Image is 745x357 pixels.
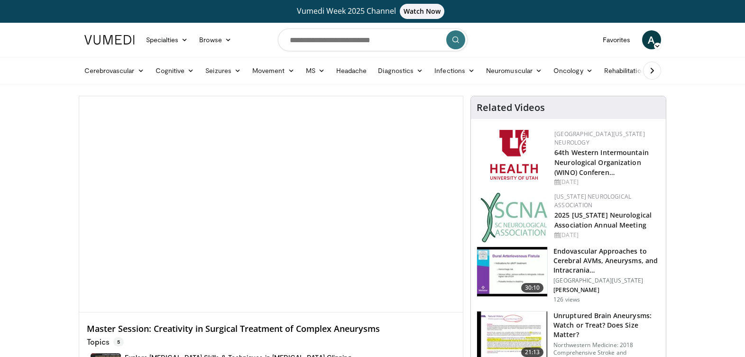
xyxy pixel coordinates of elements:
[300,61,331,80] a: MS
[554,178,658,186] div: [DATE]
[553,296,580,303] p: 126 views
[598,61,651,80] a: Rehabilitation
[554,192,631,209] a: [US_STATE] Neurological Association
[200,61,247,80] a: Seizures
[477,247,660,303] a: 30:10 Endovascular Approaches to Cerebral AVMs, Aneurysms, and Intracrania… [GEOGRAPHIC_DATA][US_...
[554,148,649,177] a: 64th Western Intermountain Neurological Organization (WINO) Conferen…
[87,324,456,334] h4: Master Session: Creativity in Surgical Treatment of Complex Aneurysms
[79,61,150,80] a: Cerebrovascular
[521,283,544,293] span: 30:10
[477,102,545,113] h4: Related Videos
[554,130,645,146] a: [GEOGRAPHIC_DATA][US_STATE] Neurology
[400,4,445,19] span: Watch Now
[477,247,547,296] img: 6167d7e7-641b-44fc-89de-ec99ed7447bb.150x105_q85_crop-smart_upscale.jpg
[372,61,429,80] a: Diagnostics
[480,192,548,242] img: b123db18-9392-45ae-ad1d-42c3758a27aa.jpg.150x105_q85_autocrop_double_scale_upscale_version-0.2.jpg
[429,61,480,80] a: Infections
[247,61,300,80] a: Movement
[553,277,660,284] p: [GEOGRAPHIC_DATA][US_STATE]
[554,231,658,239] div: [DATE]
[490,130,538,180] img: f6362829-b0a3-407d-a044-59546adfd345.png.150x105_q85_autocrop_double_scale_upscale_version-0.2.png
[331,61,373,80] a: Headache
[521,348,544,357] span: 21:13
[86,4,660,19] a: Vumedi Week 2025 ChannelWatch Now
[553,286,660,294] p: [PERSON_NAME]
[193,30,237,49] a: Browse
[553,247,660,275] h3: Endovascular Approaches to Cerebral AVMs, Aneurysms, and Intracrania…
[297,6,449,16] span: Vumedi Week 2025 Channel
[597,30,636,49] a: Favorites
[548,61,598,80] a: Oncology
[150,61,200,80] a: Cognitive
[84,35,135,45] img: VuMedi Logo
[79,96,463,312] video-js: Video Player
[278,28,468,51] input: Search topics, interventions
[642,30,661,49] a: A
[87,337,124,347] p: Topics
[554,211,652,229] a: 2025 [US_STATE] Neurological Association Annual Meeting
[553,311,660,339] h3: Unruptured Brain Aneurysms: Watch or Treat? Does Size Matter?
[140,30,194,49] a: Specialties
[113,337,124,347] span: 5
[480,61,548,80] a: Neuromuscular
